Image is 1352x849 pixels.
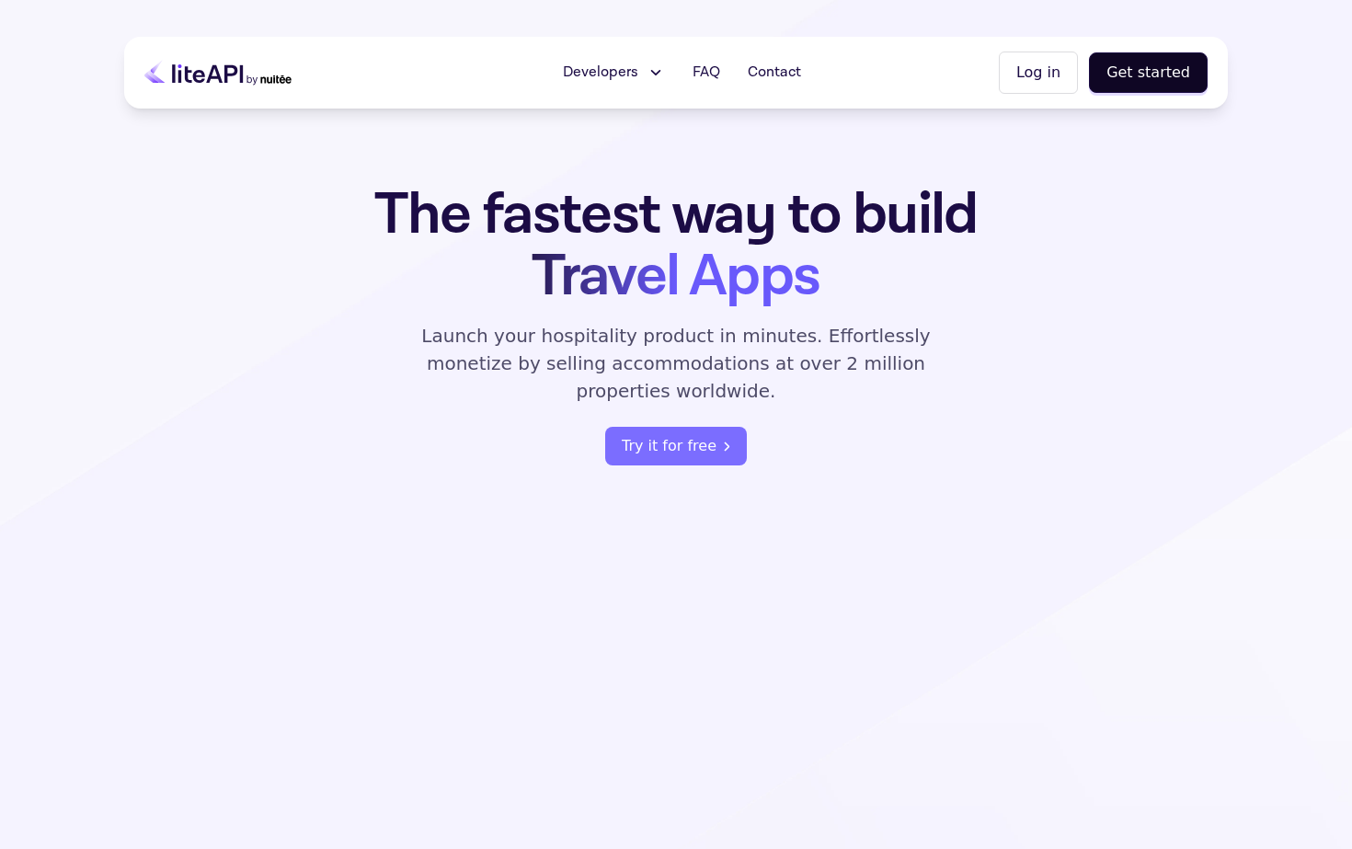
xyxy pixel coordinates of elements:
button: Try it for free [605,427,747,465]
a: FAQ [682,54,731,91]
button: Log in [999,52,1078,94]
h1: The fastest way to build [316,184,1036,307]
span: FAQ [693,62,720,84]
button: Developers [552,54,676,91]
span: Contact [748,62,801,84]
a: register [605,427,747,465]
span: Travel Apps [532,238,819,315]
span: Developers [563,62,638,84]
button: Get started [1089,52,1208,93]
a: Contact [737,54,812,91]
p: Launch your hospitality product in minutes. Effortlessly monetize by selling accommodations at ov... [400,322,952,405]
